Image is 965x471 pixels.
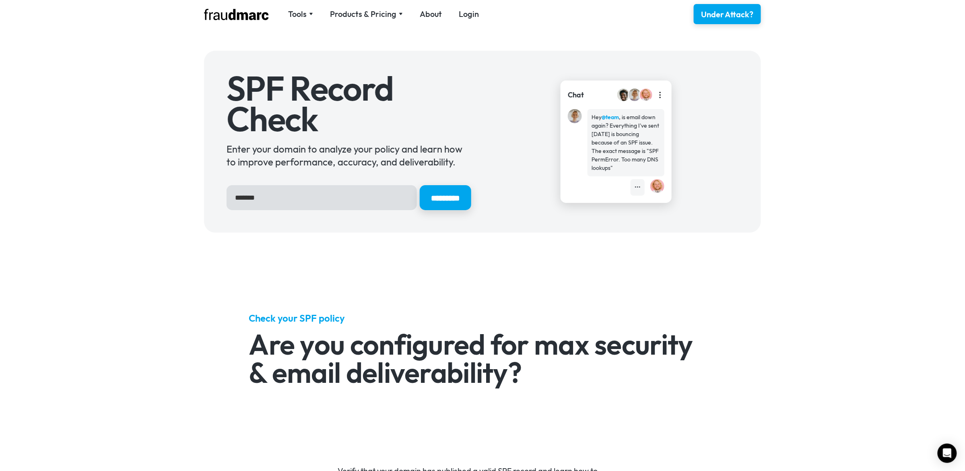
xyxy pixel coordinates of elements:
[694,4,761,24] a: Under Attack?
[568,90,584,100] div: Chat
[938,444,957,463] div: Open Intercom Messenger
[420,8,442,20] a: About
[249,312,716,324] h5: Check your SPF policy
[330,8,396,20] div: Products & Pricing
[592,113,660,172] div: Hey , is email down again? Everything I've sent [DATE] is bouncing because of an SPF issue. The e...
[227,143,471,168] div: Enter your domain to analyze your policy and learn how to improve performance, accuracy, and deli...
[249,330,716,386] h2: Are you configured for max security & email deliverability?
[635,183,641,192] div: •••
[602,114,619,121] strong: @team
[288,8,313,20] div: Tools
[330,8,403,20] div: Products & Pricing
[288,8,307,20] div: Tools
[459,8,479,20] a: Login
[701,9,754,20] div: Under Attack?
[227,73,471,134] h1: SPF Record Check
[227,185,471,210] form: Hero Sign Up Form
